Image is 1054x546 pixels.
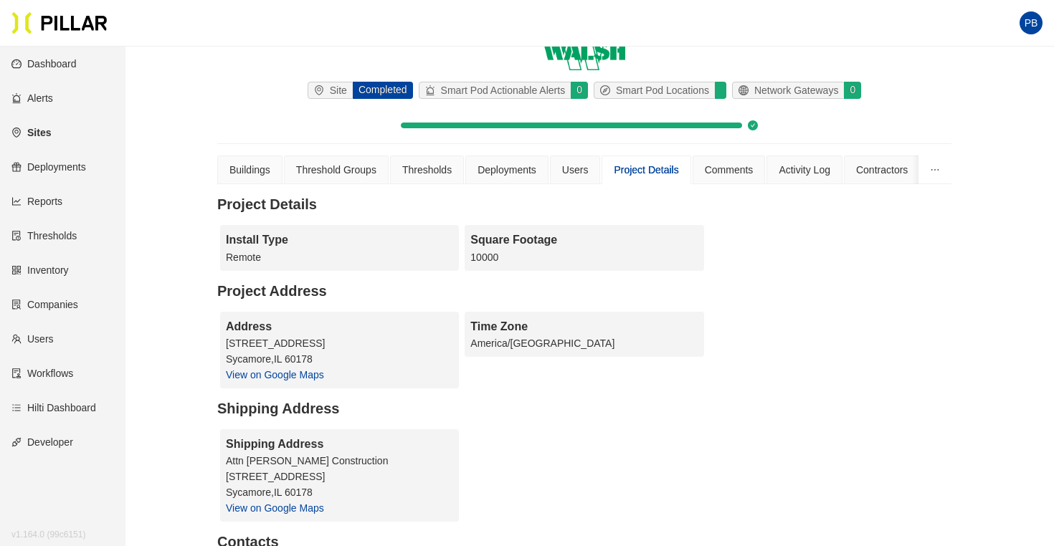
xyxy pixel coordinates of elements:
[11,299,78,310] a: solutionCompanies
[226,231,453,249] div: Install Type
[11,58,77,70] a: dashboardDashboard
[308,82,353,98] div: Site
[594,82,715,98] div: Smart Pod Locations
[229,162,270,178] div: Buildings
[614,162,678,178] div: Project Details
[11,196,62,207] a: line-chartReports
[739,85,754,95] span: global
[314,85,330,95] span: environment
[425,85,441,95] span: alert
[11,402,96,413] a: barsHilti Dashboard
[217,282,951,300] legend: Project Address
[226,351,453,367] div: Sycamore , IL 60178
[470,317,698,335] div: Time Zone
[543,34,625,70] img: Walsh Group
[11,161,86,173] a: giftDeployments
[402,162,452,178] div: Thresholds
[296,162,376,178] div: Threshold Groups
[217,196,951,214] legend: Project Details
[470,249,698,265] div: 10000
[1025,11,1038,34] span: PB
[470,231,698,249] div: Square Footage
[562,162,589,178] div: Users
[470,335,698,351] div: America/[GEOGRAPHIC_DATA]
[11,333,54,345] a: teamUsers
[748,120,758,130] span: check-circle
[419,82,571,98] div: Smart Pod Actionable Alerts
[478,162,536,178] div: Deployments
[600,85,616,95] span: compass
[918,155,951,184] button: ellipsis
[352,82,413,99] div: Completed
[733,82,844,98] div: Network Gateways
[856,162,908,178] div: Contractors
[930,165,940,175] span: ellipsis
[11,11,108,34] img: Pillar Technologies
[843,82,861,99] div: 0
[705,162,754,178] div: Comments
[416,82,591,99] a: alertSmart Pod Actionable Alerts0
[226,484,453,500] div: Sycamore , IL 60178
[226,249,453,265] div: Remote
[11,368,73,379] a: auditWorkflows
[570,82,588,99] div: 0
[226,369,324,380] a: View on Google Maps
[217,400,951,418] legend: Shipping Address
[11,92,53,104] a: alertAlerts
[11,264,69,276] a: qrcodeInventory
[226,453,453,484] div: Attn [PERSON_NAME] Construction [STREET_ADDRESS]
[779,162,830,178] div: Activity Log
[226,435,453,453] div: Shipping Address
[226,317,453,335] div: Address
[11,436,73,448] a: apiDeveloper
[11,230,77,241] a: exceptionThresholds
[11,127,51,138] a: environmentSites
[226,335,453,351] div: [STREET_ADDRESS]
[226,502,324,514] a: View on Google Maps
